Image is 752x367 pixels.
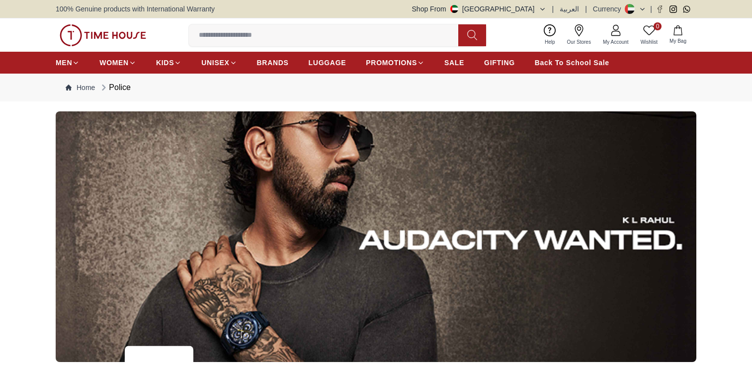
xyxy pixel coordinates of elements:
span: My Account [599,38,633,46]
img: ... [60,24,146,46]
a: UNISEX [201,54,237,72]
span: PROMOTIONS [366,58,417,68]
img: ... [56,111,696,362]
span: | [650,4,652,14]
span: BRANDS [257,58,289,68]
span: MEN [56,58,72,68]
a: KIDS [156,54,181,72]
a: SALE [444,54,464,72]
div: Police [99,82,131,93]
button: Shop From[GEOGRAPHIC_DATA] [412,4,546,14]
a: Our Stores [561,22,597,48]
a: Home [66,83,95,92]
div: Currency [593,4,625,14]
span: WOMEN [99,58,129,68]
span: GIFTING [484,58,515,68]
a: Back To School Sale [535,54,609,72]
span: My Bag [666,37,690,45]
nav: Breadcrumb [56,74,696,101]
button: العربية [560,4,579,14]
span: Help [541,38,559,46]
span: LUGGAGE [309,58,346,68]
button: My Bag [664,23,692,47]
a: LUGGAGE [309,54,346,72]
span: | [585,4,587,14]
a: PROMOTIONS [366,54,424,72]
a: Instagram [669,5,677,13]
span: | [552,4,554,14]
span: Back To School Sale [535,58,609,68]
a: 0Wishlist [635,22,664,48]
a: MEN [56,54,80,72]
a: Whatsapp [683,5,690,13]
span: 100% Genuine products with International Warranty [56,4,215,14]
img: United Arab Emirates [450,5,458,13]
a: GIFTING [484,54,515,72]
a: WOMEN [99,54,136,72]
a: Help [539,22,561,48]
span: SALE [444,58,464,68]
a: BRANDS [257,54,289,72]
span: Wishlist [637,38,662,46]
span: 0 [654,22,662,30]
span: UNISEX [201,58,229,68]
span: KIDS [156,58,174,68]
a: Facebook [656,5,664,13]
span: Our Stores [563,38,595,46]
